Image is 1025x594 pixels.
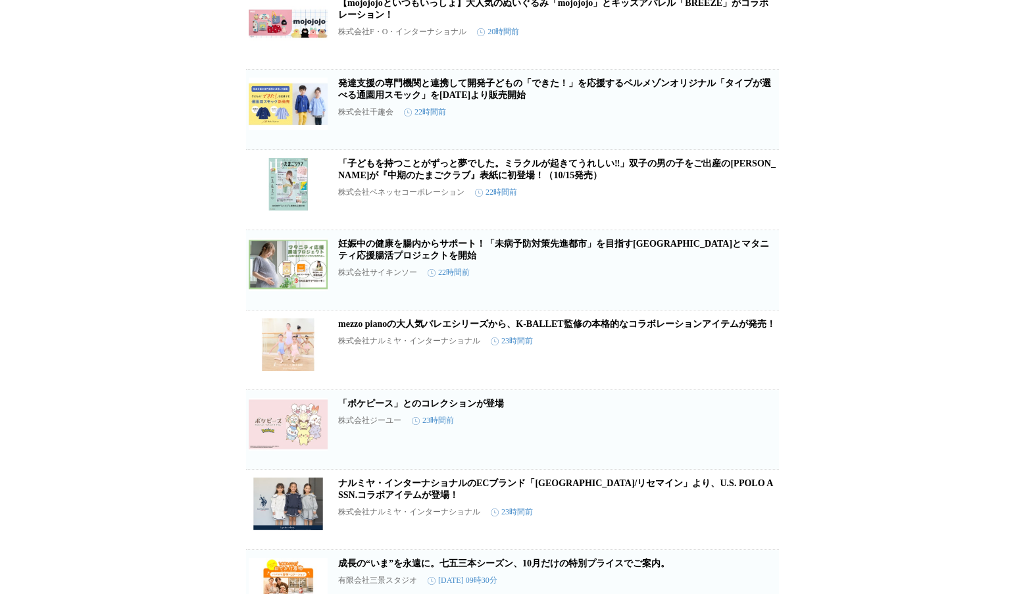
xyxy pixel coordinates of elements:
[249,78,328,130] img: 発達支援の専門機関と連携して開発子どもの「できた！」を応援するベルメゾンオリジナル「タイプが選べる通園用スモック」を10月17日（金）より販売開始
[338,267,417,278] p: 株式会社サイキンソー
[249,398,328,451] img: 「ポケピース」とのコレクションが登場
[338,78,771,100] a: 発達支援の専門機関と連携して開発子どもの「できた！」を応援するベルメゾンオリジナル「タイプが選べる通園用スモック」を[DATE]より販売開始
[338,478,773,500] a: ナルミヤ・インターナショナルのECブランド「[GEOGRAPHIC_DATA]/リセマイン」より、U.S. POLO ASSN.コラボアイテムが登場！
[338,26,466,37] p: 株式会社F・O・インターナショナル
[338,187,464,198] p: 株式会社ベネッセコーポレーション
[428,267,470,278] time: 22時間前
[475,187,517,198] time: 22時間前
[338,558,670,568] a: 成長の“いま”を永遠に。七五三本シーズン、10月だけの特別プライスでご案内。
[412,415,454,426] time: 23時間前
[249,158,328,210] img: 「子どもを持つことがずっと夢でした。ミラクルが起きてうれしい‼」双子の男の子をご出産の中川翔子さんが『中期のたまごクラブ』表紙に初登場！（10/15発売）
[428,575,497,586] time: [DATE] 09時30分
[338,159,776,180] a: 「子どもを持つことがずっと夢でした。ミラクルが起きてうれしい‼」双子の男の子をご出産の[PERSON_NAME]が『中期のたまごクラブ』表紙に初登場！（10/15発売）
[491,507,533,518] time: 23時間前
[477,26,519,37] time: 20時間前
[338,415,401,426] p: 株式会社ジーユー
[491,335,533,347] time: 23時間前
[338,575,417,586] p: 有限会社三景スタジオ
[249,318,328,371] img: mezzo pianoの大人気バレエシリーズから、K-BALLET監修の本格的なコラボレーションアイテムが発売！
[249,478,328,530] img: ナルミヤ・インターナショナルのECブランド「Lycée mine/リセマイン」より、U.S. POLO ASSN.コラボアイテムが登場！
[338,335,480,347] p: 株式会社ナルミヤ・インターナショナル
[249,238,328,291] img: 妊娠中の健康を腸内からサポート！「未病予防対策先進都市」を目指す泉大津市とマタニティ応援腸活プロジェクトを開始
[404,107,446,118] time: 22時間前
[338,319,776,329] a: mezzo pianoの大人気バレエシリーズから、K-BALLET監修の本格的なコラボレーションアイテムが発売！
[338,239,769,260] a: 妊娠中の健康を腸内からサポート！「未病予防対策先進都市」を目指す[GEOGRAPHIC_DATA]とマタニティ応援腸活プロジェクトを開始
[338,507,480,518] p: 株式会社ナルミヤ・インターナショナル
[338,107,393,118] p: 株式会社千趣会
[338,399,504,408] a: 「ポケピース」とのコレクションが登場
